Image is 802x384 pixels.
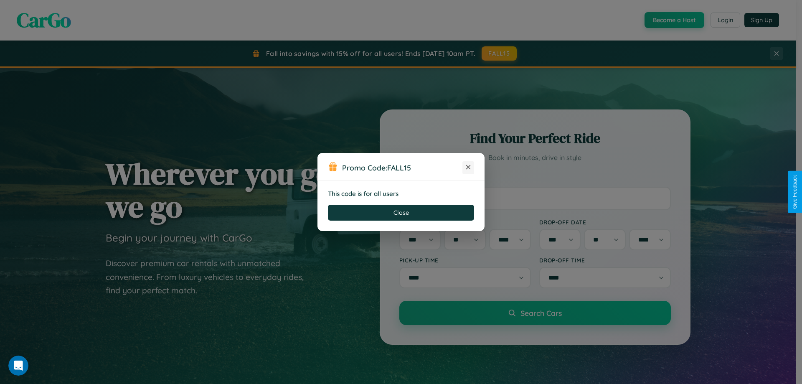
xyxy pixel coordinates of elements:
iframe: Intercom live chat [8,356,28,376]
div: Give Feedback [792,175,798,209]
strong: This code is for all users [328,190,398,198]
button: Close [328,205,474,221]
h3: Promo Code: [342,163,462,172]
b: FALL15 [387,163,411,172]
